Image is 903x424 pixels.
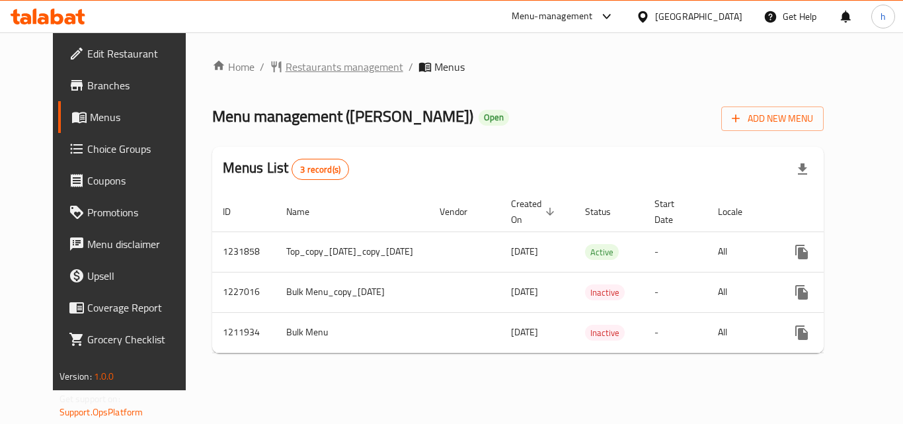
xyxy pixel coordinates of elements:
[87,236,193,252] span: Menu disclaimer
[511,243,538,260] span: [DATE]
[276,232,429,272] td: Top_copy_[DATE]_copy_[DATE]
[707,232,775,272] td: All
[87,268,193,284] span: Upsell
[212,272,276,312] td: 1227016
[276,312,429,353] td: Bulk Menu
[512,9,593,24] div: Menu-management
[786,276,818,308] button: more
[59,368,92,385] span: Version:
[511,283,538,300] span: [DATE]
[409,59,413,75] li: /
[644,272,707,312] td: -
[511,323,538,341] span: [DATE]
[881,9,886,24] span: h
[644,232,707,272] td: -
[87,46,193,62] span: Edit Restaurant
[286,59,403,75] span: Restaurants management
[732,110,813,127] span: Add New Menu
[94,368,114,385] span: 1.0.0
[644,312,707,353] td: -
[292,163,348,176] span: 3 record(s)
[707,272,775,312] td: All
[59,390,120,407] span: Get support on:
[286,204,327,220] span: Name
[58,260,204,292] a: Upsell
[585,245,619,260] span: Active
[654,196,691,228] span: Start Date
[212,312,276,353] td: 1211934
[223,158,349,180] h2: Menus List
[585,325,625,341] span: Inactive
[87,77,193,93] span: Branches
[818,317,849,349] button: Change Status
[818,236,849,268] button: Change Status
[58,196,204,228] a: Promotions
[212,101,473,131] span: Menu management ( [PERSON_NAME] )
[58,69,204,101] a: Branches
[87,173,193,189] span: Coupons
[58,165,204,196] a: Coupons
[655,9,742,24] div: [GEOGRAPHIC_DATA]
[260,59,264,75] li: /
[511,196,559,228] span: Created On
[292,159,349,180] div: Total records count
[585,204,628,220] span: Status
[212,59,255,75] a: Home
[58,228,204,260] a: Menu disclaimer
[87,204,193,220] span: Promotions
[58,38,204,69] a: Edit Restaurant
[212,59,824,75] nav: breadcrumb
[87,300,193,316] span: Coverage Report
[90,109,193,125] span: Menus
[585,285,625,300] span: Inactive
[58,292,204,323] a: Coverage Report
[721,106,824,131] button: Add New Menu
[87,331,193,347] span: Grocery Checklist
[718,204,760,220] span: Locale
[479,112,509,123] span: Open
[223,204,248,220] span: ID
[58,101,204,133] a: Menus
[786,317,818,349] button: more
[58,323,204,355] a: Grocery Checklist
[440,204,485,220] span: Vendor
[479,110,509,126] div: Open
[585,284,625,300] div: Inactive
[270,59,403,75] a: Restaurants management
[787,153,818,185] div: Export file
[434,59,465,75] span: Menus
[707,312,775,353] td: All
[786,236,818,268] button: more
[87,141,193,157] span: Choice Groups
[585,244,619,260] div: Active
[276,272,429,312] td: Bulk Menu_copy_[DATE]
[212,232,276,272] td: 1231858
[59,403,143,421] a: Support.OpsPlatform
[58,133,204,165] a: Choice Groups
[818,276,849,308] button: Change Status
